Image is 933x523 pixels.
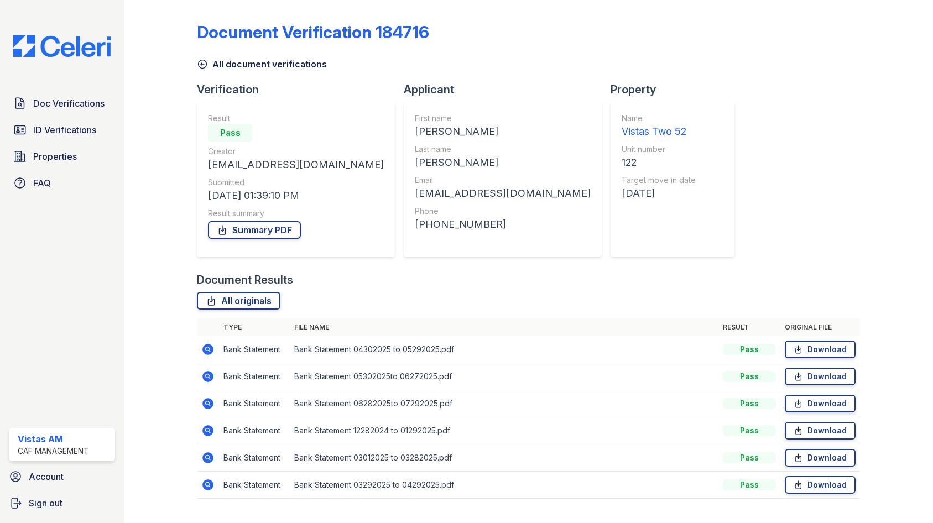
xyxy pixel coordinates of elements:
div: [DATE] [622,186,696,201]
th: Type [219,318,290,336]
div: Creator [208,146,384,157]
div: Pass [723,344,776,355]
span: FAQ [33,176,51,190]
a: Properties [9,145,115,168]
div: Property [611,82,743,97]
div: Result summary [208,208,384,219]
div: Vistas Two 52 [622,124,696,139]
span: Properties [33,150,77,163]
td: Bank Statement [219,363,290,390]
div: [PHONE_NUMBER] [415,217,591,232]
div: Pass [723,371,776,382]
div: Document Results [197,272,293,287]
td: Bank Statement [219,417,290,444]
a: Name Vistas Two 52 [622,113,696,139]
div: Pass [723,425,776,436]
div: Pass [208,124,252,142]
td: Bank Statement [219,444,290,472]
div: Verification [197,82,404,97]
div: [EMAIL_ADDRESS][DOMAIN_NAME] [208,157,384,172]
td: Bank Statement 12282024 to 01292025.pdf [290,417,718,444]
th: File name [290,318,718,336]
div: [EMAIL_ADDRESS][DOMAIN_NAME] [415,186,591,201]
a: Account [4,466,119,488]
a: FAQ [9,172,115,194]
span: Sign out [29,496,62,510]
a: All document verifications [197,57,327,71]
div: Document Verification 184716 [197,22,429,42]
iframe: chat widget [887,479,922,512]
span: Doc Verifications [33,97,105,110]
div: First name [415,113,591,124]
a: Summary PDF [208,221,301,239]
div: Target move in date [622,175,696,186]
td: Bank Statement 06282025to 07292025.pdf [290,390,718,417]
div: Applicant [404,82,611,97]
a: Download [785,368,856,385]
td: Bank Statement 04302025 to 05292025.pdf [290,336,718,363]
div: Name [622,113,696,124]
td: Bank Statement 05302025to 06272025.pdf [290,363,718,390]
td: Bank Statement 03292025 to 04292025.pdf [290,472,718,499]
th: Result [718,318,780,336]
td: Bank Statement 03012025 to 03282025.pdf [290,444,718,472]
a: All originals [197,292,280,310]
div: Unit number [622,144,696,155]
span: Account [29,470,64,483]
a: Sign out [4,492,119,514]
a: ID Verifications [9,119,115,141]
td: Bank Statement [219,390,290,417]
div: [DATE] 01:39:10 PM [208,188,384,203]
div: Vistas AM [18,432,89,446]
a: Download [785,395,856,412]
img: CE_Logo_Blue-a8612792a0a2168367f1c8372b55b34899dd931a85d93a1a3d3e32e68fde9ad4.png [4,35,119,57]
div: 122 [622,155,696,170]
div: Result [208,113,384,124]
div: Pass [723,452,776,463]
a: Doc Verifications [9,92,115,114]
td: Bank Statement [219,472,290,499]
div: [PERSON_NAME] [415,155,591,170]
div: Pass [723,479,776,490]
span: ID Verifications [33,123,96,137]
div: CAF Management [18,446,89,457]
td: Bank Statement [219,336,290,363]
a: Download [785,476,856,494]
div: Phone [415,206,591,217]
div: Pass [723,398,776,409]
div: Last name [415,144,591,155]
a: Download [785,449,856,467]
div: [PERSON_NAME] [415,124,591,139]
a: Download [785,341,856,358]
div: Submitted [208,177,384,188]
th: Original file [780,318,860,336]
a: Download [785,422,856,440]
div: Email [415,175,591,186]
